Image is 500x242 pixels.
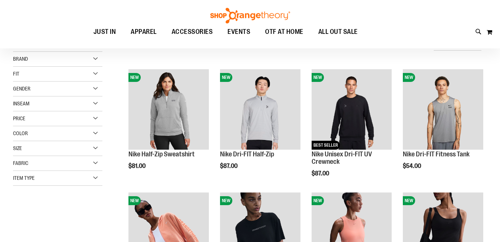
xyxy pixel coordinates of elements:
[220,163,239,169] span: $87.00
[209,8,291,23] img: Shop Orangetheory
[128,196,141,205] span: NEW
[13,130,28,136] span: Color
[13,126,102,141] div: Color
[403,196,415,205] span: NEW
[312,196,324,205] span: NEW
[403,73,415,82] span: NEW
[13,145,22,151] span: Size
[220,23,258,41] a: EVENTS
[399,66,487,188] div: product
[128,163,147,169] span: $81.00
[220,196,232,205] span: NEW
[220,69,300,150] img: Nike Dri-FIT Half-Zip
[312,141,340,150] span: BEST SELLER
[13,175,35,181] span: Item Type
[13,115,25,121] span: Price
[312,73,324,82] span: NEW
[13,56,28,62] span: Brand
[13,96,102,111] div: Inseam
[13,160,28,166] span: Fabric
[131,23,157,40] span: APPAREL
[125,66,213,188] div: product
[265,23,303,40] span: OTF AT HOME
[13,141,102,156] div: Size
[128,73,141,82] span: NEW
[13,111,102,126] div: Price
[403,150,469,158] a: Nike Dri-FIT Fitness Tank
[227,23,250,40] span: EVENTS
[13,67,102,82] div: Fit
[86,23,124,41] a: JUST IN
[128,150,195,158] a: Nike Half-Zip Sweatshirt
[13,101,29,106] span: Inseam
[403,69,483,151] a: Nike Dri-FIT Fitness TankNEW
[128,69,209,151] a: Nike Half-Zip SweatshirtNEW
[13,71,19,77] span: Fit
[164,23,220,41] a: ACCESSORIES
[312,69,392,150] img: Nike Unisex Dri-FIT UV Crewneck
[403,163,422,169] span: $54.00
[403,69,483,150] img: Nike Dri-FIT Fitness Tank
[220,69,300,151] a: Nike Dri-FIT Half-ZipNEW
[216,66,304,188] div: product
[312,170,330,177] span: $87.00
[220,73,232,82] span: NEW
[220,150,274,158] a: Nike Dri-FIT Half-Zip
[308,66,396,195] div: product
[258,23,311,41] a: OTF AT HOME
[312,69,392,151] a: Nike Unisex Dri-FIT UV CrewneckNEWBEST SELLER
[93,23,116,40] span: JUST IN
[13,82,102,96] div: Gender
[123,23,164,40] a: APPAREL
[172,23,213,40] span: ACCESSORIES
[311,23,365,41] a: ALL OUT SALE
[318,23,358,40] span: ALL OUT SALE
[128,69,209,150] img: Nike Half-Zip Sweatshirt
[13,171,102,186] div: Item Type
[13,86,31,92] span: Gender
[13,52,102,67] div: Brand
[312,150,372,165] a: Nike Unisex Dri-FIT UV Crewneck
[13,156,102,171] div: Fabric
